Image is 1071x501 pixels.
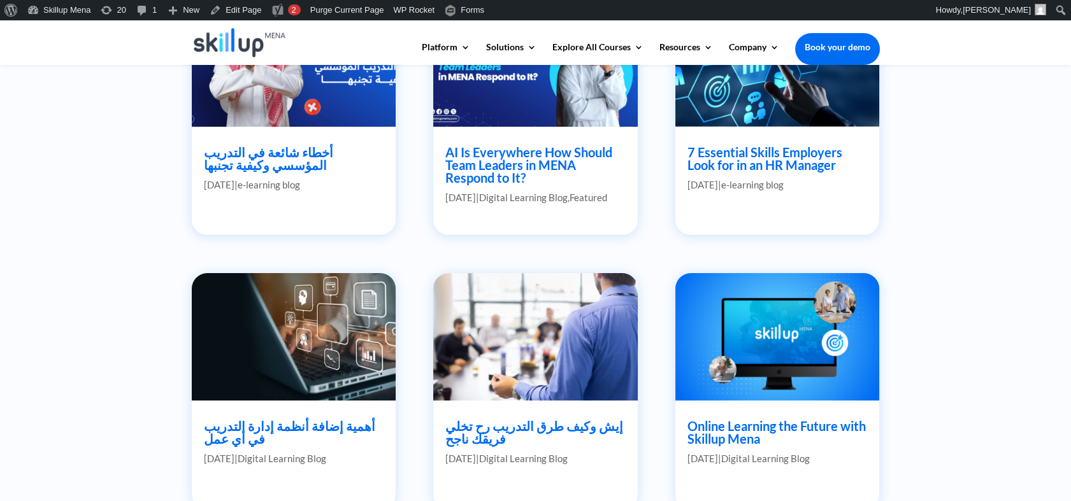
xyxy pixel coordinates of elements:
img: Skillup Mena [194,28,286,57]
a: Digital Learning Blog [479,192,568,203]
a: Platform [422,43,470,64]
a: إيش وكيف طرق التدريب رح تخلي فريقك ناجح [445,418,623,446]
a: Featured [570,192,607,203]
img: Online Learning the Future with Skillup Mena [675,272,880,400]
span: [DATE] [687,453,718,464]
p: | , [445,190,625,205]
p: | [445,451,625,466]
span: [DATE] [687,179,718,190]
a: Explore All Courses [552,43,643,64]
img: إيش وكيف طرق التدريب رح تخلي فريقك ناجح [433,272,638,400]
a: Solutions [486,43,536,64]
p: | [687,178,867,192]
a: e-learning blog [238,179,300,190]
p: | [204,451,384,466]
span: [DATE] [445,453,476,464]
a: Resources [659,43,713,64]
a: أخطاء شائعة في التدريب المؤسسي وكيفية تجنبها [204,145,333,173]
a: Online Learning the Future with Skillup Mena [687,418,866,446]
span: 2 [292,5,296,15]
a: أهمية إضافة أنظمة إدارة التدريب في أي عمل [204,418,375,446]
p: | [687,451,867,466]
a: Book your demo [795,33,880,61]
span: [DATE] [204,179,234,190]
span: [PERSON_NAME] [963,5,1031,15]
a: Digital Learning Blog [721,453,810,464]
a: Digital Learning Blog [479,453,568,464]
span: [DATE] [204,453,234,464]
p: | [204,178,384,192]
a: AI Is Everywhere How Should Team Leaders in MENA Respond to It? [445,145,612,185]
a: e-learning blog [721,179,784,190]
a: Digital Learning Blog [238,453,326,464]
span: [DATE] [445,192,476,203]
iframe: Chat Widget [1007,440,1071,501]
img: أهمية إضافة أنظمة إدارة التدريب في أي عمل [191,272,396,400]
a: Company [729,43,779,64]
a: 7 Essential Skills Employers Look for in an HR Manager [687,145,842,173]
